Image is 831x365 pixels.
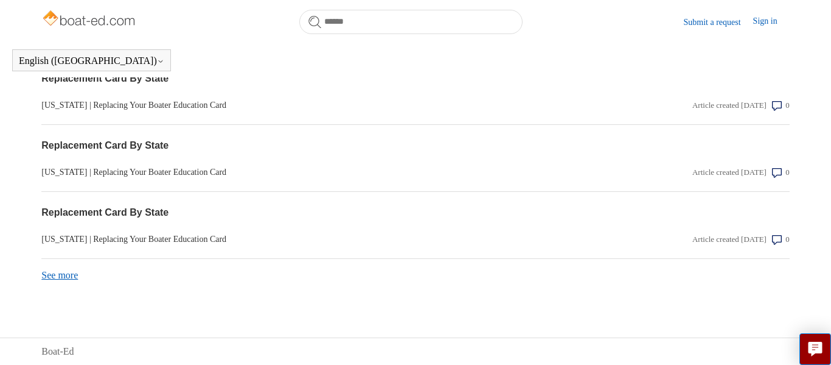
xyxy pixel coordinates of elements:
[41,71,565,86] a: Replacement Card By State
[753,15,790,29] a: Sign in
[41,166,565,179] a: [US_STATE] | Replacing Your Boater Education Card
[799,333,831,365] button: Live chat
[41,138,565,153] a: Replacement Card By State
[299,10,523,34] input: Search
[692,99,767,112] div: Article created [DATE]
[41,205,565,220] a: Replacement Card By State
[692,233,767,246] div: Article created [DATE]
[41,7,138,32] img: Boat-Ed Help Center home page
[41,99,565,112] a: [US_STATE] | Replacing Your Boater Education Card
[684,16,753,29] a: Submit a request
[41,270,78,280] a: See more
[692,166,767,179] div: Article created [DATE]
[19,55,164,66] button: English ([GEOGRAPHIC_DATA])
[41,233,565,246] a: [US_STATE] | Replacing Your Boater Education Card
[41,344,74,359] a: Boat-Ed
